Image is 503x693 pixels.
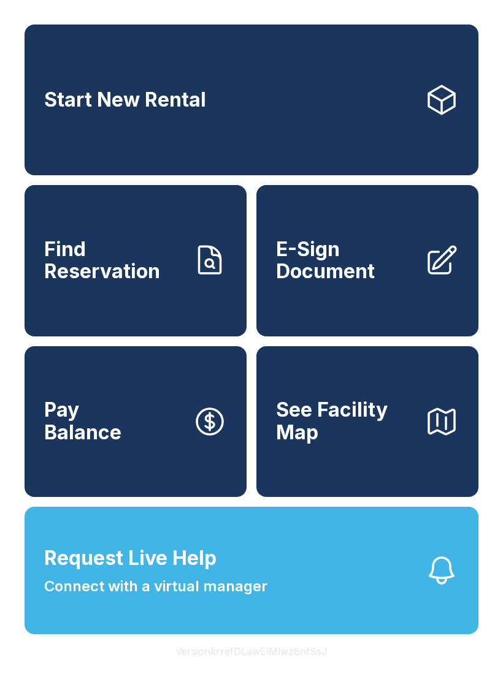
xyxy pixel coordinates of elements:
span: Request Live Help [44,543,217,573]
span: Start New Rental [44,89,206,112]
a: Start New Rental [25,25,478,175]
span: Pay Balance [44,399,121,444]
span: See Facility Map [276,399,415,444]
button: Request Live HelpConnect with a virtual manager [25,507,478,634]
span: Find Reservation [44,238,183,283]
a: E-Sign Document [256,185,478,336]
a: Find Reservation [25,185,247,336]
button: PayBalance [25,346,247,497]
span: Connect with a virtual manager [44,575,267,597]
span: E-Sign Document [276,238,415,283]
button: See Facility Map [256,346,478,497]
button: VersionkrrefDLawElMlwz8nfSsJ [166,634,337,668]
